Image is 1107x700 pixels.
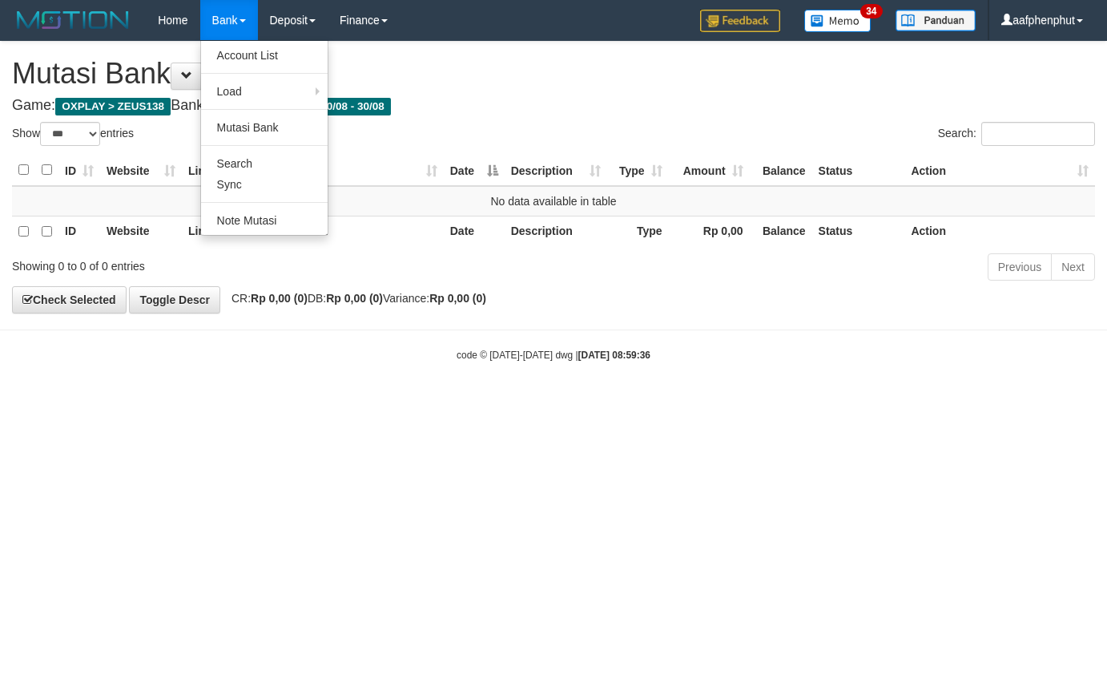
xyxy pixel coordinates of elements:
[12,8,134,32] img: MOTION_logo.png
[182,155,276,186] th: Link Code: activate to sort column ascending
[1051,253,1095,281] a: Next
[251,292,308,305] strong: Rp 0,00 (0)
[12,122,134,146] label: Show entries
[904,155,1095,186] th: Action: activate to sort column ascending
[700,10,780,32] img: Feedback.jpg
[201,117,328,138] a: Mutasi Bank
[314,98,391,115] span: 30/08 - 30/08
[58,155,100,186] th: ID: activate to sort column ascending
[505,216,607,247] th: Description
[12,186,1095,216] td: No data available in table
[429,292,486,305] strong: Rp 0,00 (0)
[981,122,1095,146] input: Search:
[812,155,905,186] th: Status
[55,98,171,115] span: OXPLAY > ZEUS138
[12,252,449,274] div: Showing 0 to 0 of 0 entries
[750,155,812,186] th: Balance
[896,10,976,31] img: panduan.png
[578,350,650,361] strong: [DATE] 08:59:36
[444,216,505,247] th: Date
[804,10,872,32] img: Button%20Memo.svg
[129,286,220,314] a: Toggle Descr
[607,155,669,186] th: Type: activate to sort column ascending
[12,286,127,314] a: Check Selected
[201,45,328,66] a: Account List
[40,122,100,146] select: Showentries
[201,153,328,174] a: Search
[750,216,812,247] th: Balance
[326,292,383,305] strong: Rp 0,00 (0)
[12,58,1095,90] h1: Mutasi Bank
[457,350,650,361] small: code © [DATE]-[DATE] dwg |
[12,98,1095,114] h4: Game: Bank: Date:
[505,155,607,186] th: Description: activate to sort column ascending
[276,216,444,247] th: Account
[669,216,750,247] th: Rp 0,00
[860,4,882,18] span: 34
[201,174,328,195] a: Sync
[669,155,750,186] th: Amount: activate to sort column ascending
[812,216,905,247] th: Status
[223,292,486,305] span: CR: DB: Variance:
[201,210,328,231] a: Note Mutasi
[201,81,328,102] a: Load
[607,216,669,247] th: Type
[182,216,276,247] th: Link Code
[938,122,1095,146] label: Search:
[444,155,505,186] th: Date: activate to sort column descending
[100,155,182,186] th: Website: activate to sort column ascending
[58,216,100,247] th: ID
[100,216,182,247] th: Website
[904,216,1095,247] th: Action
[988,253,1052,281] a: Previous
[276,155,444,186] th: Account: activate to sort column ascending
